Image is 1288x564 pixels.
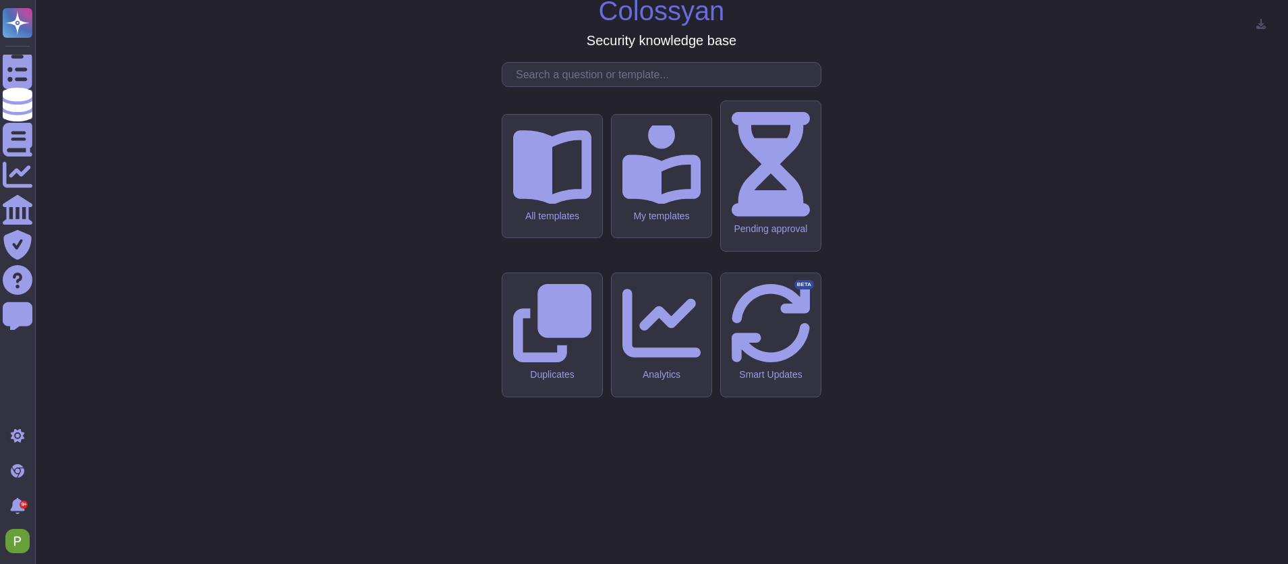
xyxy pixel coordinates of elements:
div: Pending approval [732,223,810,235]
div: Smart Updates [732,369,810,380]
div: Analytics [622,369,701,380]
div: All templates [513,210,591,222]
img: user [5,529,30,553]
div: 9+ [20,501,28,509]
div: BETA [794,280,814,289]
h3: Security knowledge base [587,32,736,49]
input: Search a question or template... [509,63,821,86]
div: Duplicates [513,369,591,380]
div: My templates [622,210,701,222]
button: user [3,526,39,556]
